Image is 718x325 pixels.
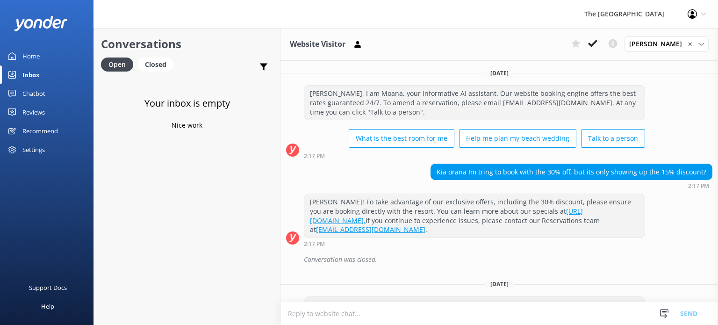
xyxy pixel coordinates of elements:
[304,240,645,247] div: Sep 19 2025 08:17pm (UTC -10:00) Pacific/Honolulu
[304,194,645,237] div: [PERSON_NAME]! To take advantage of our exclusive offers, including the 30% discount, please ensu...
[138,59,178,69] a: Closed
[431,164,712,180] div: Kia orana Im tring to book with the 30% off, but its only showing up the 15% discount?
[41,297,54,316] div: Help
[29,278,67,297] div: Support Docs
[310,207,583,225] a: [URL][DOMAIN_NAME].
[349,129,454,148] button: What is the best room for me
[144,96,230,111] h3: Your inbox is empty
[485,280,514,288] span: [DATE]
[688,183,709,189] strong: 2:17 PM
[22,65,40,84] div: Inbox
[22,103,45,122] div: Reviews
[22,140,45,159] div: Settings
[431,182,712,189] div: Sep 19 2025 08:17pm (UTC -10:00) Pacific/Honolulu
[459,129,576,148] button: Help me plan my beach wedding
[485,69,514,77] span: [DATE]
[629,39,688,49] span: [PERSON_NAME]
[290,38,345,51] h3: Website Visitor
[101,35,273,53] h2: Conversations
[22,84,45,103] div: Chatbot
[101,59,138,69] a: Open
[688,40,692,49] span: ✕
[316,225,425,234] a: [EMAIL_ADDRESS][DOMAIN_NAME]
[22,122,58,140] div: Recommend
[304,241,325,247] strong: 2:17 PM
[581,129,645,148] button: Talk to a person
[625,36,709,51] div: Assign User
[304,86,645,120] div: [PERSON_NAME], I am Moana, your informative AI assistant. Our website booking engine offers the b...
[22,47,40,65] div: Home
[101,58,133,72] div: Open
[14,16,68,31] img: yonder-white-logo.png
[172,120,202,130] p: Nice work
[286,252,712,267] div: 2025-09-20T09:25:28.579
[304,153,325,159] strong: 2:17 PM
[138,58,173,72] div: Closed
[304,152,645,159] div: Sep 19 2025 08:17pm (UTC -10:00) Pacific/Honolulu
[304,252,712,267] div: Conversation was closed.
